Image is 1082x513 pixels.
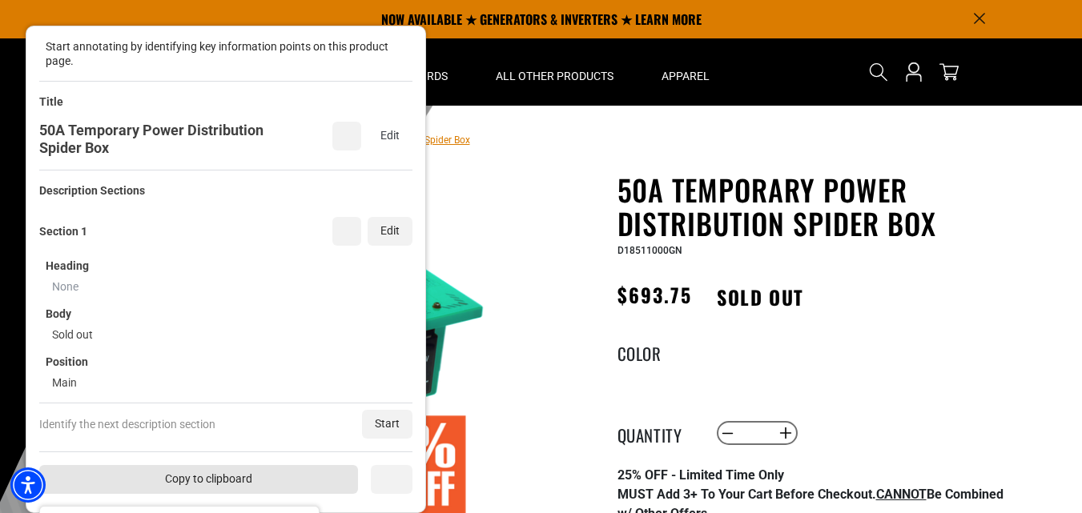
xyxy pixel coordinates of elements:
div: Copy to clipboard [39,465,358,494]
span: CANNOT [876,487,927,502]
h1: 50A Temporary Power Distribution Spider Box [617,173,1010,240]
div: Delete [332,122,361,150]
legend: Color [617,341,698,362]
div: Heading [46,259,89,273]
div: None [52,279,78,294]
div: Sold out [52,327,93,342]
a: Open this option [901,38,927,106]
strong: 25% OFF - Limited Time Only [617,467,784,483]
span: Sold out [699,279,821,315]
div: Delete [332,217,361,246]
summary: All Other Products [472,38,638,106]
div: Position [46,355,88,369]
div: 50A Temporary Power Distribution Spider Box [39,122,307,157]
div: Identify the next description section [39,417,215,431]
div: Description Sections [39,183,145,198]
div: Section 1 [39,224,87,238]
span: D18511000GN [617,245,682,256]
summary: Search [866,59,891,85]
div: Start [362,410,412,439]
div: Title [39,94,63,109]
div: button [393,42,409,58]
div: button [371,465,412,494]
div: Body [46,307,71,321]
a: cart [936,62,962,82]
summary: Apparel [638,38,734,106]
span: $693.75 [617,280,693,309]
span: All Other Products [496,69,613,83]
div: Accessibility Menu [10,467,46,503]
div: Edit [368,217,412,246]
span: Apparel [662,69,710,83]
div: Start annotating by identifying key information points on this product page. [46,39,390,68]
div: Edit [368,122,412,150]
div: Main [52,375,77,390]
label: Quantity [617,423,698,443]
